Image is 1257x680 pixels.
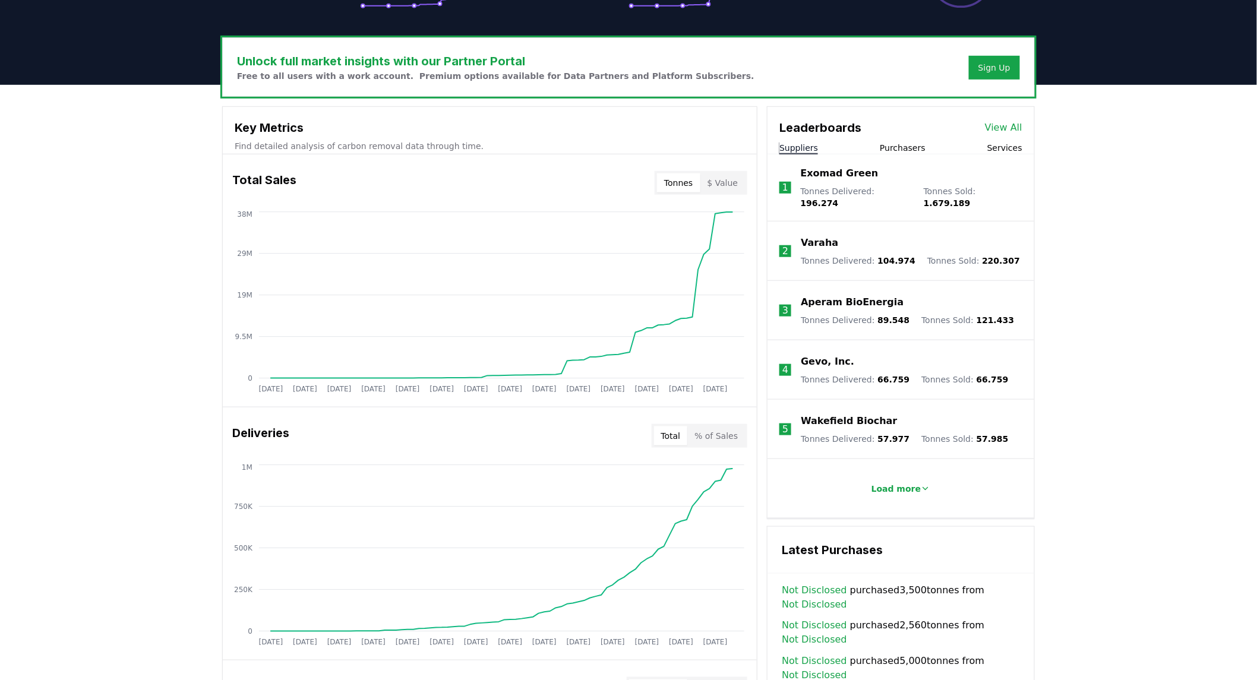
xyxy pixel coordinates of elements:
[877,256,915,265] span: 104.974
[657,173,700,192] button: Tonnes
[977,315,1015,325] span: 121.433
[232,171,296,195] h3: Total Sales
[234,502,253,511] tspan: 750K
[801,166,879,181] a: Exomad Green
[985,121,1022,135] a: View All
[779,119,861,137] h3: Leaderboards
[801,236,838,250] a: Varaha
[429,638,454,647] tspan: [DATE]
[234,586,253,594] tspan: 250K
[801,255,915,267] p: Tonnes Delivered :
[782,422,788,437] p: 5
[237,249,252,258] tspan: 29M
[871,483,921,495] p: Load more
[235,140,745,152] p: Find detailed analysis of carbon removal data through time.
[396,385,420,394] tspan: [DATE]
[801,295,904,309] a: Aperam BioEnergia
[687,426,745,445] button: % of Sales
[361,385,386,394] tspan: [DATE]
[801,355,854,369] p: Gevo, Inc.
[877,375,909,384] span: 66.759
[782,654,847,669] a: Not Disclosed
[361,638,386,647] tspan: [DATE]
[877,315,909,325] span: 89.548
[782,363,788,377] p: 4
[782,244,788,258] p: 2
[396,638,420,647] tspan: [DATE]
[259,385,283,394] tspan: [DATE]
[921,314,1014,326] p: Tonnes Sold :
[237,210,252,219] tspan: 38M
[862,477,940,501] button: Load more
[801,185,912,209] p: Tonnes Delivered :
[982,256,1020,265] span: 220.307
[635,385,659,394] tspan: [DATE]
[327,385,352,394] tspan: [DATE]
[921,374,1008,385] p: Tonnes Sold :
[327,638,352,647] tspan: [DATE]
[234,544,253,552] tspan: 500K
[635,638,659,647] tspan: [DATE]
[498,638,523,647] tspan: [DATE]
[293,638,317,647] tspan: [DATE]
[601,385,625,394] tspan: [DATE]
[801,198,839,208] span: 196.274
[237,70,754,82] p: Free to all users with a work account. Premium options available for Data Partners and Platform S...
[669,385,693,394] tspan: [DATE]
[782,303,788,318] p: 3
[782,633,847,647] a: Not Disclosed
[921,433,1008,445] p: Tonnes Sold :
[654,426,688,445] button: Total
[977,434,1009,444] span: 57.985
[567,385,591,394] tspan: [DATE]
[782,181,788,195] p: 1
[259,638,283,647] tspan: [DATE]
[927,255,1020,267] p: Tonnes Sold :
[987,142,1022,154] button: Services
[977,375,1009,384] span: 66.759
[532,385,557,394] tspan: [DATE]
[248,374,252,382] tspan: 0
[601,638,625,647] tspan: [DATE]
[232,424,289,448] h3: Deliveries
[237,291,252,299] tspan: 19M
[669,638,693,647] tspan: [DATE]
[782,619,1020,647] span: purchased 2,560 tonnes from
[567,638,591,647] tspan: [DATE]
[880,142,926,154] button: Purchasers
[532,638,557,647] tspan: [DATE]
[978,62,1010,74] a: Sign Up
[700,173,746,192] button: $ Value
[924,185,1022,209] p: Tonnes Sold :
[703,385,728,394] tspan: [DATE]
[782,619,847,633] a: Not Disclosed
[924,198,971,208] span: 1.679.189
[293,385,317,394] tspan: [DATE]
[801,433,909,445] p: Tonnes Delivered :
[801,314,909,326] p: Tonnes Delivered :
[237,52,754,70] h3: Unlock full market insights with our Partner Portal
[498,385,523,394] tspan: [DATE]
[248,627,252,635] tspan: 0
[235,333,252,341] tspan: 9.5M
[782,541,1020,559] h3: Latest Purchases
[969,56,1020,80] button: Sign Up
[779,142,818,154] button: Suppliers
[801,414,897,428] a: Wakefield Biochar
[703,638,728,647] tspan: [DATE]
[782,583,847,597] a: Not Disclosed
[782,597,847,612] a: Not Disclosed
[242,463,252,472] tspan: 1M
[429,385,454,394] tspan: [DATE]
[464,385,488,394] tspan: [DATE]
[801,374,909,385] p: Tonnes Delivered :
[782,583,1020,612] span: purchased 3,500 tonnes from
[464,638,488,647] tspan: [DATE]
[235,119,745,137] h3: Key Metrics
[877,434,909,444] span: 57.977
